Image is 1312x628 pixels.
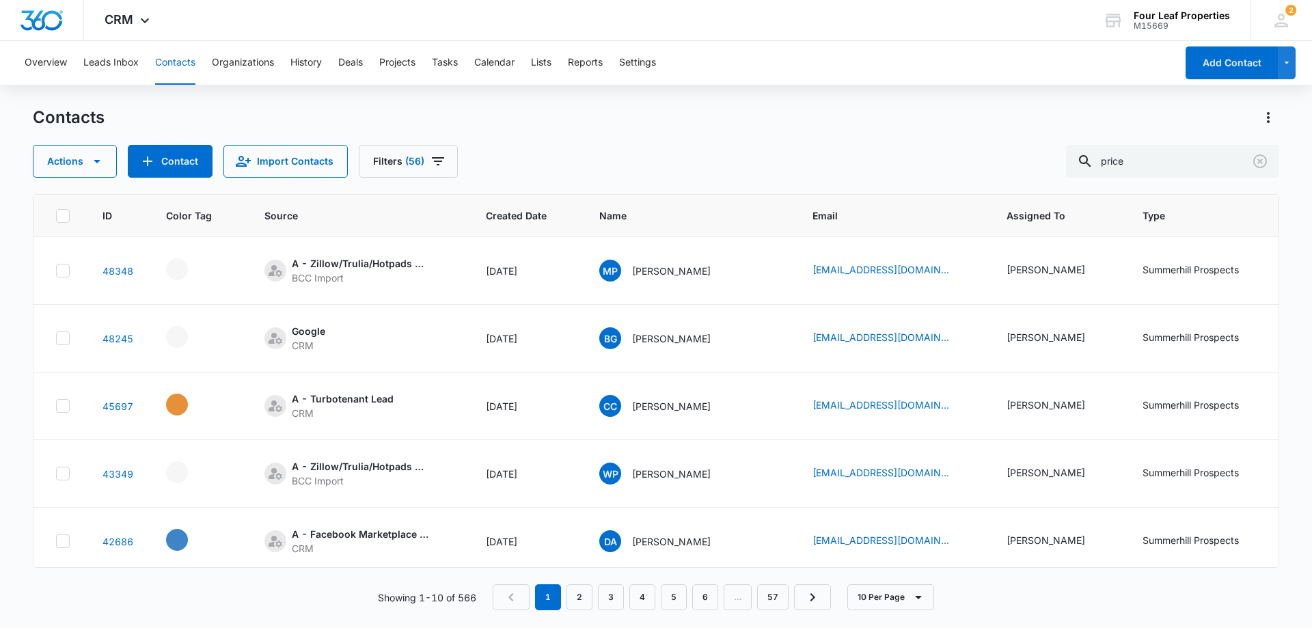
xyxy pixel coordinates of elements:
[264,324,350,353] div: Source - [object Object] - Select to Edit Field
[812,330,974,346] div: Email - barbgreco36@icloud.com - Select to Edit Field
[812,262,949,277] a: [EMAIL_ADDRESS][DOMAIN_NAME]
[599,530,735,552] div: Name - Davita Alderson - Select to Edit Field
[292,406,394,420] div: CRM
[83,41,139,85] button: Leads Inbox
[264,256,453,285] div: Source - [object Object] - Select to Edit Field
[632,534,711,549] p: [PERSON_NAME]
[1186,46,1278,79] button: Add Contact
[812,465,974,482] div: Email - billprice98@gmail.com - Select to Edit Field
[166,208,212,223] span: Color Tag
[599,327,735,349] div: Name - Barbara Greco - Select to Edit Field
[1143,208,1244,223] span: Type
[432,41,458,85] button: Tasks
[102,400,133,412] a: Navigate to contact details page for Cheryl Chapman
[292,527,428,541] div: A - Facebook Marketplace or Reels
[632,467,711,481] p: [PERSON_NAME]
[102,468,133,480] a: Navigate to contact details page for William Price
[486,264,566,278] div: [DATE]
[757,584,789,610] a: Page 57
[598,584,624,610] a: Page 3
[619,41,656,85] button: Settings
[105,12,133,27] span: CRM
[264,527,453,556] div: Source - [object Object] - Select to Edit Field
[1007,465,1110,482] div: Assigned To - Adam Schoenborn - Select to Edit Field
[692,584,718,610] a: Page 6
[338,41,363,85] button: Deals
[812,208,954,223] span: Email
[264,459,453,488] div: Source - [object Object] - Select to Edit Field
[1285,5,1296,16] span: 2
[292,474,428,488] div: BCC Import
[166,326,213,348] div: - - Select to Edit Field
[359,145,458,178] button: Filters
[212,41,274,85] button: Organizations
[599,327,621,349] span: BG
[1007,398,1110,414] div: Assigned To - Kelly Mursch - Select to Edit Field
[223,145,348,178] button: Import Contacts
[661,584,687,610] a: Page 5
[632,264,711,278] p: [PERSON_NAME]
[102,333,133,344] a: Navigate to contact details page for Barbara Greco
[1249,150,1271,172] button: Clear
[1143,465,1263,482] div: Type - Summerhill Prospects - Select to Edit Field
[1257,107,1279,128] button: Actions
[292,271,428,285] div: BCC Import
[599,395,735,417] div: Name - Cheryl Chapman - Select to Edit Field
[1143,262,1239,277] div: Summerhill Prospects
[379,41,415,85] button: Projects
[493,584,831,610] nav: Pagination
[33,145,117,178] button: Actions
[33,107,105,128] h1: Contacts
[1007,262,1085,277] div: [PERSON_NAME]
[486,534,566,549] div: [DATE]
[128,145,213,178] button: Add Contact
[474,41,515,85] button: Calendar
[102,265,133,277] a: Navigate to contact details page for Mallory Price
[1007,208,1090,223] span: Assigned To
[1143,398,1239,412] div: Summerhill Prospects
[166,258,213,280] div: - - Select to Edit Field
[794,584,831,610] a: Next Page
[566,584,592,610] a: Page 2
[1134,10,1230,21] div: account name
[599,463,735,484] div: Name - William Price - Select to Edit Field
[535,584,561,610] em: 1
[599,530,621,552] span: DA
[812,398,949,412] a: [EMAIL_ADDRESS][DOMAIN_NAME]
[1007,330,1085,344] div: [PERSON_NAME]
[1007,398,1085,412] div: [PERSON_NAME]
[1143,262,1263,279] div: Type - Summerhill Prospects - Select to Edit Field
[1007,262,1110,279] div: Assigned To - Kelly Mursch - Select to Edit Field
[1285,5,1296,16] div: notifications count
[1066,145,1279,178] input: Search Contacts
[290,41,322,85] button: History
[155,41,195,85] button: Contacts
[486,208,547,223] span: Created Date
[102,536,133,547] a: Navigate to contact details page for Davita Alderson
[486,399,566,413] div: [DATE]
[292,392,394,406] div: A - Turbotenant Lead
[568,41,603,85] button: Reports
[599,260,735,282] div: Name - Mallory Price - Select to Edit Field
[632,331,711,346] p: [PERSON_NAME]
[812,330,949,344] a: [EMAIL_ADDRESS][DOMAIN_NAME]
[812,533,974,549] div: Email - djnoble1986@gmail.com - Select to Edit Field
[1134,21,1230,31] div: account id
[847,584,934,610] button: 10 Per Page
[1007,465,1085,480] div: [PERSON_NAME]
[292,324,325,338] div: Google
[531,41,551,85] button: Lists
[166,394,213,415] div: - - Select to Edit Field
[812,262,974,279] div: Email - marshmallo457@gmail.com - Select to Edit Field
[1007,330,1110,346] div: Assigned To - Kelly Mursch - Select to Edit Field
[1007,533,1085,547] div: [PERSON_NAME]
[1143,398,1263,414] div: Type - Summerhill Prospects - Select to Edit Field
[1143,465,1239,480] div: Summerhill Prospects
[1143,330,1239,344] div: Summerhill Prospects
[812,533,949,547] a: [EMAIL_ADDRESS][DOMAIN_NAME]
[599,463,621,484] span: WP
[486,467,566,481] div: [DATE]
[1143,330,1263,346] div: Type - Summerhill Prospects - Select to Edit Field
[1143,533,1239,547] div: Summerhill Prospects
[632,399,711,413] p: [PERSON_NAME]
